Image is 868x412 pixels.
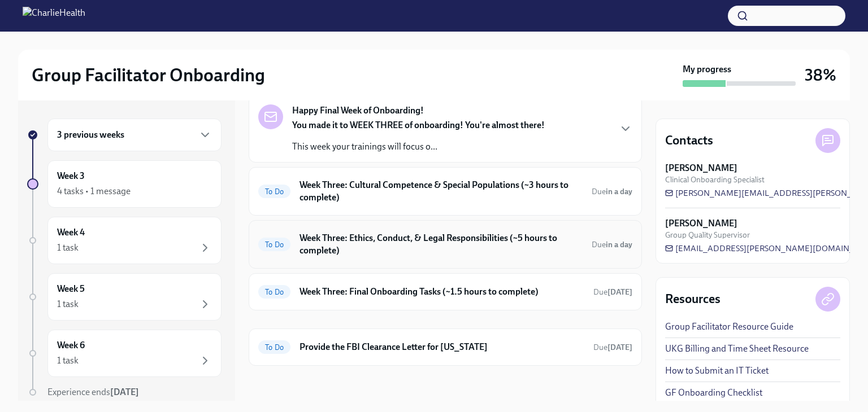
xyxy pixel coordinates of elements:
[665,291,721,308] h4: Resources
[593,342,632,353] span: September 23rd, 2025 10:00
[665,321,793,333] a: Group Facilitator Resource Guide
[300,179,583,204] h6: Week Three: Cultural Competence & Special Populations (~3 hours to complete)
[258,288,290,296] span: To Do
[592,186,632,197] span: September 8th, 2025 10:00
[57,129,124,141] h6: 3 previous weeks
[665,174,765,185] span: Clinical Onboarding Specialist
[27,330,222,377] a: Week 61 task
[592,239,632,250] span: September 8th, 2025 10:00
[27,217,222,264] a: Week 41 task
[292,104,424,117] strong: Happy Final Week of Onboarding!
[300,232,583,257] h6: Week Three: Ethics, Conduct, & Legal Responsibilities (~5 hours to complete)
[57,226,85,239] h6: Week 4
[47,387,139,397] span: Experience ends
[57,339,85,352] h6: Week 6
[23,7,85,25] img: CharlieHealth
[258,338,632,356] a: To DoProvide the FBI Clearance Letter for [US_STATE]Due[DATE]
[606,240,632,249] strong: in a day
[665,230,750,240] span: Group Quality Supervisor
[665,217,737,230] strong: [PERSON_NAME]
[300,286,584,298] h6: Week Three: Final Onboarding Tasks (~1.5 hours to complete)
[683,63,731,76] strong: My progress
[27,273,222,321] a: Week 51 task
[665,343,809,355] a: UKG Billing and Time Sheet Resource
[258,187,290,196] span: To Do
[665,162,737,174] strong: [PERSON_NAME]
[805,65,836,85] h3: 38%
[57,354,79,367] div: 1 task
[292,141,545,153] p: This week your trainings will focus o...
[47,119,222,151] div: 3 previous weeks
[665,132,713,149] h4: Contacts
[292,120,545,130] strong: You made it to WEEK THREE of onboarding! You're almost there!
[258,177,632,206] a: To DoWeek Three: Cultural Competence & Special Populations (~3 hours to complete)Duein a day
[57,283,85,295] h6: Week 5
[57,170,85,182] h6: Week 3
[607,287,632,297] strong: [DATE]
[607,343,632,352] strong: [DATE]
[258,240,290,249] span: To Do
[592,240,632,249] span: Due
[57,242,79,254] div: 1 task
[606,187,632,196] strong: in a day
[27,160,222,208] a: Week 34 tasks • 1 message
[110,387,139,397] strong: [DATE]
[300,341,584,353] h6: Provide the FBI Clearance Letter for [US_STATE]
[57,298,79,310] div: 1 task
[593,287,632,297] span: Due
[32,64,265,86] h2: Group Facilitator Onboarding
[57,185,131,198] div: 4 tasks • 1 message
[592,187,632,196] span: Due
[665,387,762,399] a: GF Onboarding Checklist
[258,343,290,352] span: To Do
[593,287,632,297] span: September 6th, 2025 10:00
[258,230,632,259] a: To DoWeek Three: Ethics, Conduct, & Legal Responsibilities (~5 hours to complete)Duein a day
[593,343,632,352] span: Due
[665,365,769,377] a: How to Submit an IT Ticket
[258,283,632,301] a: To DoWeek Three: Final Onboarding Tasks (~1.5 hours to complete)Due[DATE]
